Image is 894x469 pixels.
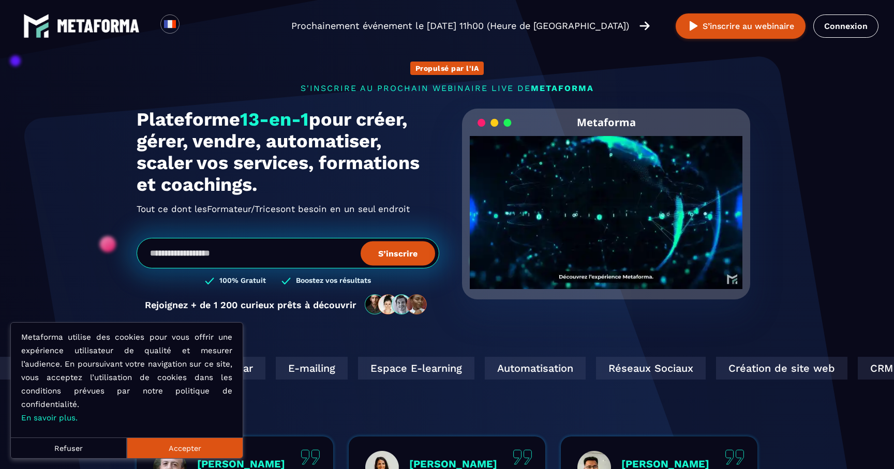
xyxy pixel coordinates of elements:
[205,276,214,286] img: checked
[163,18,176,31] img: fr
[296,276,371,286] h3: Boostez vos résultats
[21,330,232,425] p: Metaforma utilise des cookies pour vous offrir une expérience utilisateur de qualité et mesurer l...
[687,20,700,33] img: play
[127,437,243,458] button: Accepter
[137,109,439,195] h1: Plateforme pour créer, gérer, vendre, automatiser, scaler vos services, formations et coachings.
[712,357,844,380] div: Création de site web
[725,449,744,465] img: quote
[281,276,291,286] img: checked
[137,201,439,217] h2: Tout ce dont les ont besoin en un seul endroit
[639,20,650,32] img: arrow-right
[813,14,878,38] a: Connexion
[531,83,594,93] span: METAFORMA
[145,299,356,310] p: Rejoignez + de 1 200 curieux prêts à découvrir
[592,357,702,380] div: Réseaux Sociaux
[196,357,262,380] div: Webinar
[11,437,127,458] button: Refuser
[272,357,344,380] div: E-mailing
[361,241,435,265] button: S’inscrire
[207,201,280,217] span: Formateur/Trices
[21,413,78,422] a: En savoir plus.
[478,118,512,128] img: loading
[23,13,49,39] img: logo
[513,449,532,465] img: quote
[219,276,266,286] h3: 100% Gratuit
[301,449,320,465] img: quote
[481,357,582,380] div: Automatisation
[676,13,806,39] button: S’inscrire au webinaire
[240,109,309,130] span: 13-en-1
[188,20,196,32] input: Search for option
[137,83,757,93] p: s'inscrire au prochain webinaire live de
[470,136,742,272] video: Your browser does not support the video tag.
[291,19,629,33] p: Prochainement événement le [DATE] 11h00 (Heure de [GEOGRAPHIC_DATA])
[415,64,479,72] p: Propulsé par l'IA
[180,14,205,37] div: Search for option
[362,294,431,315] img: community-people
[577,109,636,136] h2: Metaforma
[354,357,471,380] div: Espace E-learning
[57,19,140,33] img: logo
